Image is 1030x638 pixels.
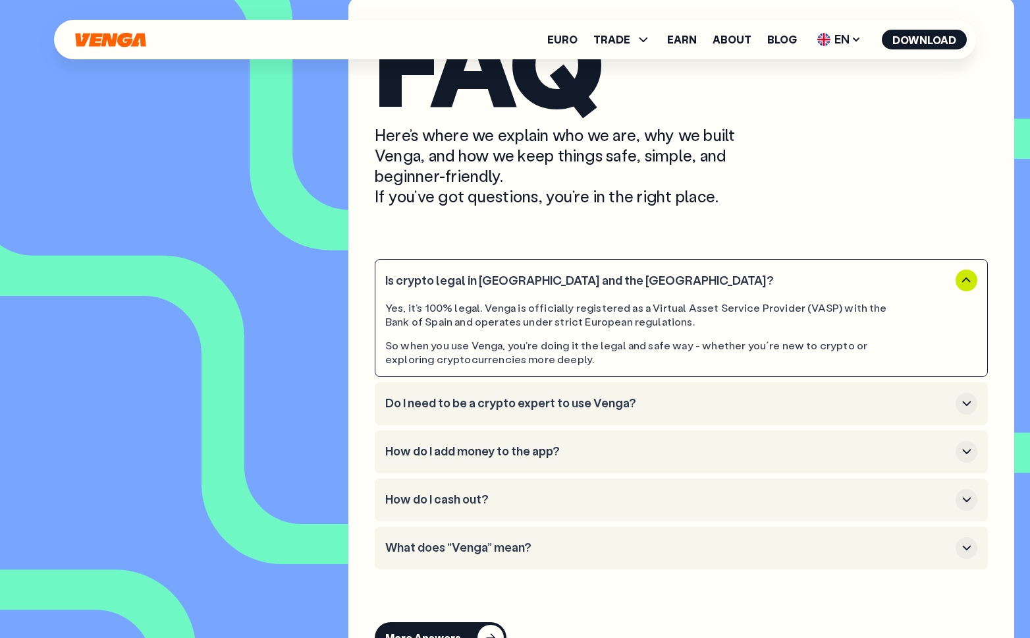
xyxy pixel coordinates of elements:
[713,34,751,45] a: About
[385,270,977,291] button: Is crypto legal in [GEOGRAPHIC_DATA] and the [GEOGRAPHIC_DATA]?
[74,32,148,47] svg: Home
[593,34,630,45] span: TRADE
[667,34,697,45] a: Earn
[882,30,967,49] button: Download
[767,34,797,45] a: Blog
[385,492,950,507] h3: How do I cash out?
[593,32,651,47] span: TRADE
[385,441,977,463] button: How do I add money to the app?
[385,339,903,366] div: So when you use Venga, you're doing it the legal and safe way - whether you´re new to crypto or e...
[385,489,977,511] button: How do I cash out?
[385,274,950,288] h3: Is crypto legal in [GEOGRAPHIC_DATA] and the [GEOGRAPHIC_DATA]?
[385,301,903,329] div: Yes, it’s 100% legal. Venga is officially registered as a Virtual Asset Service Provider (VASP) w...
[817,33,830,46] img: flag-uk
[385,444,950,459] h3: How do I add money to the app?
[375,11,988,111] h2: FAQ
[375,125,776,207] p: Here’s where we explain who we are, why we built Venga, and how we keep things safe, simple, and ...
[385,540,950,555] h3: What does “Venga” mean?
[813,29,866,50] span: EN
[385,537,977,559] button: What does “Venga” mean?
[385,393,977,415] button: Do I need to be a crypto expert to use Venga?
[547,34,578,45] a: Euro
[385,396,950,411] h3: Do I need to be a crypto expert to use Venga?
